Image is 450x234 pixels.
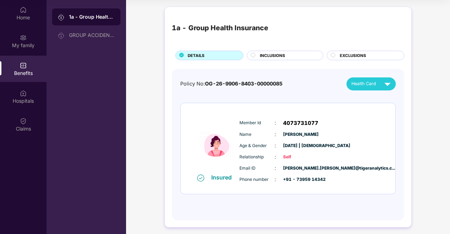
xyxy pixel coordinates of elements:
img: svg+xml;base64,PHN2ZyB3aWR0aD0iMjAiIGhlaWdodD0iMjAiIHZpZXdCb3g9IjAgMCAyMCAyMCIgZmlsbD0ibm9uZSIgeG... [20,34,27,41]
span: Health Card [351,80,376,87]
img: svg+xml;base64,PHN2ZyBpZD0iSG9tZSIgeG1sbnM9Imh0dHA6Ly93d3cudzMub3JnLzIwMDAvc3ZnIiB3aWR0aD0iMjAiIG... [20,6,27,13]
span: [DATE] | [DEMOGRAPHIC_DATA] [283,143,318,149]
span: : [275,164,276,172]
span: Name [239,131,275,138]
span: Self [283,154,318,160]
button: Health Card [346,77,396,90]
img: svg+xml;base64,PHN2ZyB4bWxucz0iaHR0cDovL3d3dy53My5vcmcvMjAwMC9zdmciIHdpZHRoPSIxNiIgaGVpZ2h0PSIxNi... [197,175,204,182]
div: 1a - Group Health Insurance [172,23,268,33]
span: Email ID [239,165,275,172]
span: : [275,131,276,138]
span: [PERSON_NAME].[PERSON_NAME]@tigeranalytics.c... [283,165,318,172]
span: : [275,142,276,150]
div: GROUP ACCIDENTAL INSURANCE [69,32,115,38]
span: EXCLUSIONS [340,52,366,59]
div: Policy No: [180,80,282,88]
img: svg+xml;base64,PHN2ZyB4bWxucz0iaHR0cDovL3d3dy53My5vcmcvMjAwMC9zdmciIHZpZXdCb3g9IjAgMCAyNCAyNCIgd2... [381,78,394,90]
span: DETAILS [188,52,205,59]
img: svg+xml;base64,PHN2ZyBpZD0iQmVuZWZpdHMiIHhtbG5zPSJodHRwOi8vd3d3LnczLm9yZy8yMDAwL3N2ZyIgd2lkdGg9Ij... [20,62,27,69]
div: Insured [211,174,236,181]
img: svg+xml;base64,PHN2ZyBpZD0iQ2xhaW0iIHhtbG5zPSJodHRwOi8vd3d3LnczLm9yZy8yMDAwL3N2ZyIgd2lkdGg9IjIwIi... [20,118,27,125]
span: Member Id [239,120,275,126]
img: svg+xml;base64,PHN2ZyBpZD0iSG9zcGl0YWxzIiB4bWxucz0iaHR0cDovL3d3dy53My5vcmcvMjAwMC9zdmciIHdpZHRoPS... [20,90,27,97]
span: Phone number [239,176,275,183]
span: Relationship [239,154,275,160]
span: [PERSON_NAME] [283,131,318,138]
span: : [275,176,276,183]
span: +91 - 73959 14342 [283,176,318,183]
span: Age & Gender [239,143,275,149]
span: INCLUSIONS [260,52,285,59]
div: 1a - Group Health Insurance [69,13,115,20]
img: svg+xml;base64,PHN2ZyB3aWR0aD0iMjAiIGhlaWdodD0iMjAiIHZpZXdCb3g9IjAgMCAyMCAyMCIgZmlsbD0ibm9uZSIgeG... [58,32,65,39]
span: 4073731077 [283,119,318,127]
img: icon [195,115,238,173]
span: : [275,119,276,127]
span: OG-26-9906-8403-00000085 [205,81,282,87]
img: svg+xml;base64,PHN2ZyB3aWR0aD0iMjAiIGhlaWdodD0iMjAiIHZpZXdCb3g9IjAgMCAyMCAyMCIgZmlsbD0ibm9uZSIgeG... [58,14,65,21]
span: : [275,153,276,161]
